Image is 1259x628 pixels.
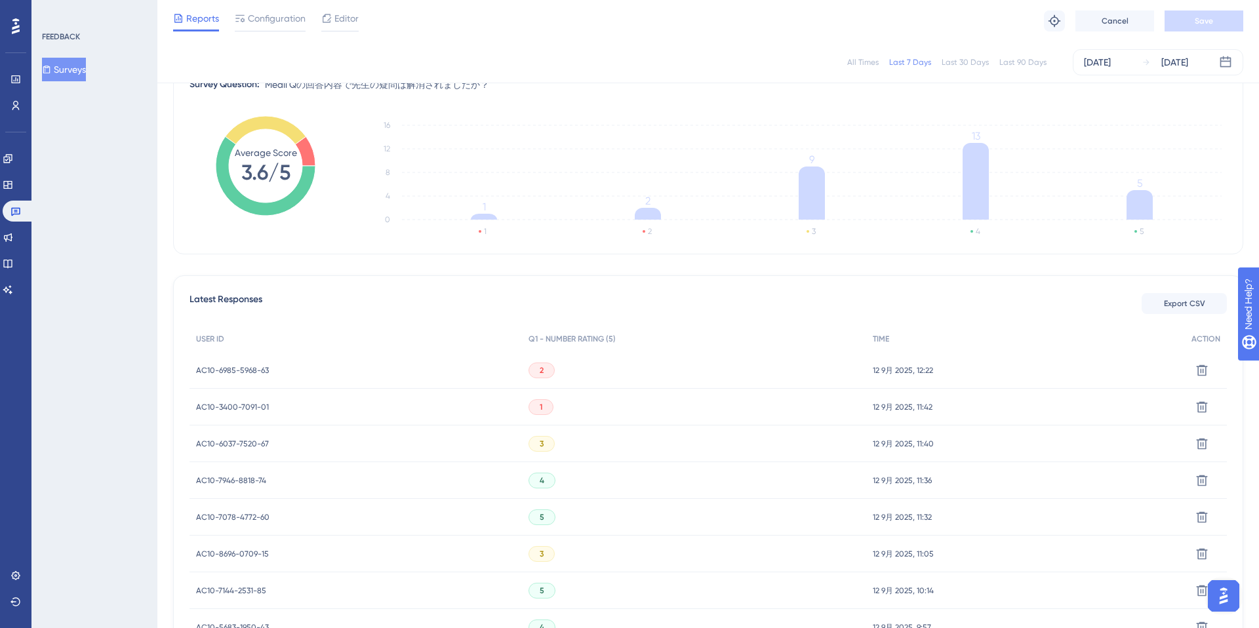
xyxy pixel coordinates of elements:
span: 12 9月 2025, 10:14 [873,585,934,596]
span: Cancel [1102,16,1129,26]
button: Surveys [42,58,86,81]
span: Need Help? [31,3,82,19]
span: AC10-8696-0709-15 [196,549,269,559]
tspan: 0 [385,215,390,224]
span: AC10-3400-7091-01 [196,402,269,412]
div: All Times [847,57,879,68]
span: 12 9月 2025, 11:32 [873,512,932,522]
span: AC10-6985-5968-63 [196,365,269,376]
tspan: 3.6/5 [241,160,290,185]
tspan: 4 [386,191,390,201]
text: 2 [648,227,652,236]
div: Survey Question: [190,77,260,92]
span: AC10-7144-2531-85 [196,585,266,596]
span: AC10-7946-8818-74 [196,475,266,486]
tspan: 1 [483,201,486,213]
div: FEEDBACK [42,31,80,42]
text: 1 [484,227,487,236]
tspan: 16 [384,121,390,130]
tspan: 5 [1137,177,1143,189]
span: 12 9月 2025, 11:40 [873,439,934,449]
span: 2 [540,365,544,376]
span: Q1 - NUMBER RATING (5) [529,334,616,344]
span: 3 [540,549,544,559]
div: [DATE] [1161,54,1188,70]
span: Configuration [248,10,306,26]
span: Save [1195,16,1213,26]
span: 5 [540,585,544,596]
span: USER ID [196,334,224,344]
span: 1 [540,402,542,412]
text: 4 [976,227,980,236]
button: Export CSV [1142,293,1227,314]
tspan: 2 [645,195,650,207]
text: 3 [812,227,816,236]
div: [DATE] [1084,54,1111,70]
tspan: 13 [972,130,980,142]
span: Editor [334,10,359,26]
div: Last 7 Days [889,57,931,68]
span: Export CSV [1164,298,1205,309]
button: Cancel [1075,10,1154,31]
span: 12 9月 2025, 11:36 [873,475,932,486]
span: ACTION [1191,334,1220,344]
span: AC10-6037-7520-67 [196,439,269,449]
span: 4 [540,475,544,486]
tspan: 9 [809,153,814,166]
span: AC10-7078-4772-60 [196,512,270,522]
span: 12 9月 2025, 11:05 [873,549,934,559]
tspan: 12 [384,144,390,153]
iframe: UserGuiding AI Assistant Launcher [1204,576,1243,616]
span: Reports [186,10,219,26]
span: Latest Responses [190,292,262,315]
span: 12 9月 2025, 11:42 [873,402,932,412]
text: 5 [1140,227,1144,236]
tspan: Average Score [235,147,297,158]
button: Save [1165,10,1243,31]
span: Medii Qの回答内容で先生の疑問は解消されましたか？ [265,77,489,92]
div: Last 30 Days [942,57,989,68]
div: Last 90 Days [999,57,1047,68]
tspan: 8 [386,168,390,177]
span: TIME [873,334,889,344]
span: 12 9月 2025, 12:22 [873,365,933,376]
span: 3 [540,439,544,449]
span: 5 [540,512,544,522]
